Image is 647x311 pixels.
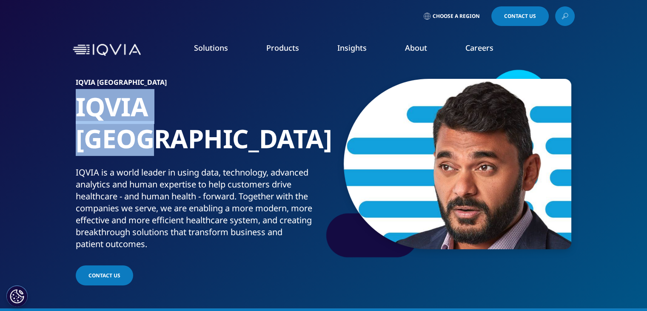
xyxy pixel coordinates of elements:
a: CONTACT US [76,265,133,285]
a: About [405,43,427,53]
img: 22_rbuportraitoption.jpg [344,79,571,249]
a: Insights [337,43,367,53]
span: Contact Us [504,14,536,19]
span: CONTACT US [88,272,120,279]
span: Choose a Region [433,13,480,20]
h1: IQVIA [GEOGRAPHIC_DATA] [76,91,320,167]
img: IQVIA Healthcare Information Technology and Pharma Clinical Research Company [73,44,141,56]
button: Cookies Settings [6,285,28,307]
div: IQVIA is a world leader in using data, technology, advanced analytics and human expertise to help... [76,167,320,250]
nav: Primary [144,30,575,70]
h6: IQVIA [GEOGRAPHIC_DATA] [76,79,320,91]
a: Products [266,43,299,53]
a: Contact Us [491,6,549,26]
a: Careers [465,43,493,53]
a: Solutions [194,43,228,53]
